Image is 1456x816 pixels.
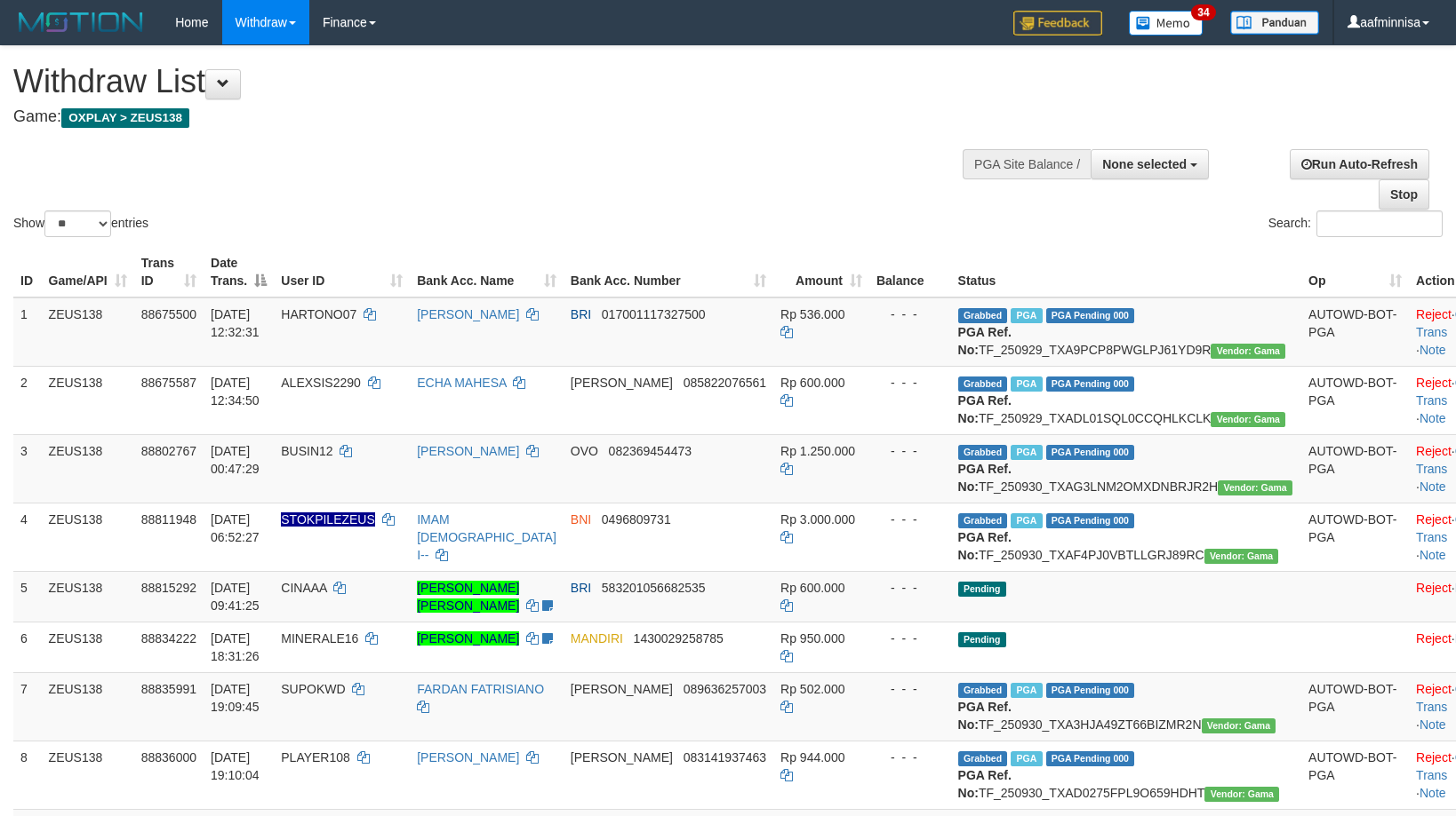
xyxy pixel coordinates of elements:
[42,571,134,622] td: ZEUS138
[958,325,1012,357] b: PGA Ref. No:
[42,741,134,809] td: ZEUS138
[780,682,844,696] span: Rp 502.000
[1379,179,1429,210] a: Stop
[141,581,196,595] span: 88815292
[951,503,1301,571] td: TF_250930_TXAF4PJ0VBTLLGRJ89RC
[571,512,591,527] span: BNI
[684,750,766,765] span: Copy 083141937463 to clipboard
[1420,411,1446,425] a: Note
[951,247,1301,297] th: Status
[958,376,1008,392] span: Grabbed
[417,682,544,696] a: FARDAN FATRISIANO
[609,444,692,458] span: Copy 082369454473 to clipboard
[958,513,1008,528] span: Grabbed
[1011,376,1042,392] span: Marked by aafpengsreynich
[1416,307,1452,321] a: Reject
[141,512,196,527] span: 88811948
[780,307,844,321] span: Rp 536.000
[780,376,844,390] span: Rp 600.000
[571,631,623,646] span: MANDIRI
[1416,512,1452,527] a: Reject
[141,682,196,696] span: 88835991
[1011,683,1042,698] span: Marked by aafpengsreynich
[1416,581,1452,595] a: Reject
[1046,751,1135,766] span: PGA Pending
[1301,297,1409,367] td: AUTOWD-BOT-PGA
[780,444,855,458] span: Rp 1.250.000
[951,434,1301,503] td: TF_250930_TXAG3LNM2OMXDNBRJR2H
[951,297,1301,367] td: TF_250929_TXA9PCP8PWGLPJ61YD9R
[281,750,350,765] span: PLAYER108
[1011,751,1042,766] span: Marked by aafpengsreynich
[876,630,944,647] div: - - -
[634,631,724,646] span: Copy 1430029258785 to clipboard
[211,581,260,613] span: [DATE] 09:41:25
[134,247,204,297] th: Trans ID: activate to sort column ascending
[417,376,506,390] a: ECHA MAHESA
[1129,11,1204,36] img: Button%20Memo.svg
[876,374,944,392] div: - - -
[958,683,1008,698] span: Grabbed
[876,511,944,528] div: - - -
[1301,247,1409,297] th: Op: activate to sort column ascending
[780,581,844,595] span: Rp 600.000
[141,631,196,646] span: 88834222
[204,247,274,297] th: Date Trans.: activate to sort column descending
[13,672,42,741] td: 7
[1202,718,1276,733] span: Vendor URL: https://trx31.1velocity.biz
[13,210,148,237] label: Show entries
[951,366,1301,434] td: TF_250929_TXADL01SQL0CCQHLKCLK
[211,631,260,663] span: [DATE] 18:31:26
[958,751,1008,766] span: Grabbed
[211,307,260,339] span: [DATE] 12:32:31
[958,445,1008,460] span: Grabbed
[876,680,944,698] div: - - -
[1211,344,1285,359] span: Vendor URL: https://trx31.1velocity.biz
[1268,210,1443,237] label: Search:
[1301,503,1409,571] td: AUTOWD-BOT-PGA
[571,581,591,595] span: BRI
[13,622,42,672] td: 6
[780,631,844,646] span: Rp 950.000
[1046,683,1135,698] span: PGA Pending
[1301,366,1409,434] td: AUTOWD-BOT-PGA
[1013,11,1102,36] img: Feedback.jpg
[773,247,869,297] th: Amount: activate to sort column ascending
[958,308,1008,323] span: Grabbed
[211,682,260,714] span: [DATE] 19:09:45
[211,444,260,476] span: [DATE] 00:47:29
[13,108,953,126] h4: Game:
[1416,682,1452,696] a: Reject
[44,210,111,237] select: Showentries
[1301,672,1409,741] td: AUTOWD-BOT-PGA
[1191,4,1215,20] span: 34
[281,444,332,458] span: BUSIN12
[417,581,519,613] a: [PERSON_NAME] [PERSON_NAME]
[42,247,134,297] th: Game/API: activate to sort column ascending
[13,503,42,571] td: 4
[281,631,358,646] span: MINERALE16
[13,434,42,503] td: 3
[876,579,944,597] div: - - -
[876,442,944,460] div: - - -
[602,581,706,595] span: Copy 583201056682535 to clipboard
[1416,444,1452,458] a: Reject
[1011,445,1042,460] span: Marked by aafsreyleap
[211,376,260,408] span: [DATE] 12:34:50
[1046,308,1135,323] span: PGA Pending
[281,682,345,696] span: SUPOKWD
[1301,741,1409,809] td: AUTOWD-BOT-PGA
[410,247,564,297] th: Bank Acc. Name: activate to sort column ascending
[1091,149,1209,179] button: None selected
[141,307,196,321] span: 88675500
[1416,376,1452,390] a: Reject
[958,530,1012,562] b: PGA Ref. No:
[1046,376,1135,392] span: PGA Pending
[951,672,1301,741] td: TF_250930_TXA3HJA49ZT66BIZMR2N
[13,64,953,99] h1: Withdraw List
[42,503,134,571] td: ZEUS138
[281,307,356,321] span: HARTONO07
[281,512,375,527] span: Nama rekening ada tanda titik/strip, harap diedit
[958,700,1012,732] b: PGA Ref. No:
[1211,412,1285,427] span: Vendor URL: https://trx31.1velocity.biz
